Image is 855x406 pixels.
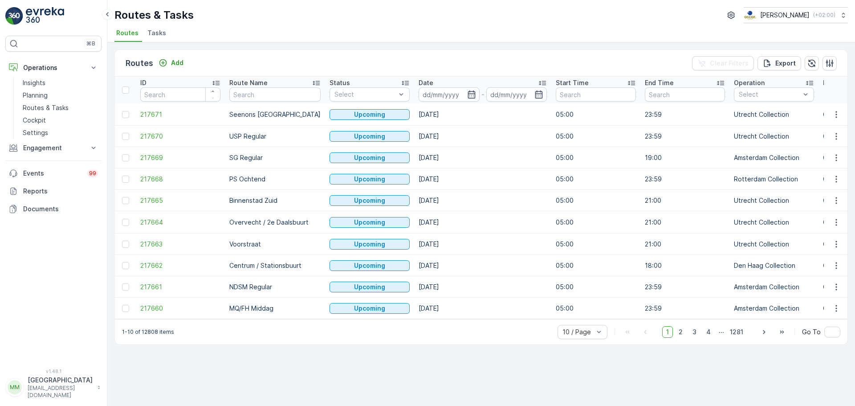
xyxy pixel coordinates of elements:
button: Operations [5,59,102,77]
td: 05:00 [551,190,640,211]
td: Overvecht / 2e Daalsbuurt [225,211,325,234]
p: ⌘B [86,40,95,47]
p: Select [739,90,800,99]
p: [EMAIL_ADDRESS][DOMAIN_NAME] [28,385,93,399]
p: Planning [23,91,48,100]
button: Upcoming [330,239,410,250]
p: Upcoming [354,110,385,119]
a: 217671 [140,110,220,119]
p: Documents [23,205,98,213]
input: Search [140,87,220,102]
td: 18:00 [640,255,729,276]
span: 2 [675,326,687,338]
p: Upcoming [354,218,385,227]
a: Insights [19,77,102,89]
a: 217670 [140,132,220,141]
p: [GEOGRAPHIC_DATA] [28,376,93,385]
p: 99 [89,170,96,177]
td: Amsterdam Collection [729,298,818,319]
span: 1 [662,326,673,338]
a: 217660 [140,304,220,313]
p: - [481,89,484,100]
td: 05:00 [551,255,640,276]
p: Upcoming [354,304,385,313]
span: v 1.48.1 [5,369,102,374]
td: 23:59 [640,298,729,319]
button: Upcoming [330,152,410,163]
button: Engagement [5,139,102,157]
div: MM [8,380,22,394]
p: Upcoming [354,175,385,184]
button: [PERSON_NAME](+02:00) [744,7,848,23]
input: Search [229,87,321,102]
span: 3 [688,326,700,338]
td: 23:59 [640,168,729,190]
a: Documents [5,200,102,218]
td: Binnenstad Zuid [225,190,325,211]
input: Search [645,87,725,102]
td: 05:00 [551,168,640,190]
span: 217668 [140,175,220,184]
a: Planning [19,89,102,102]
a: Events99 [5,164,102,182]
span: Tasks [147,29,166,37]
td: Voorstraat [225,234,325,255]
input: Search [556,87,636,102]
span: 4 [702,326,715,338]
div: Toggle Row Selected [122,262,129,269]
td: 05:00 [551,126,640,147]
td: 23:59 [640,126,729,147]
button: Upcoming [330,109,410,120]
p: Route Name [229,78,268,87]
p: Upcoming [354,283,385,291]
td: PS Ochtend [225,168,325,190]
td: [DATE] [414,103,551,126]
td: [DATE] [414,298,551,319]
p: Status [330,78,350,87]
div: Toggle Row Selected [122,283,129,291]
p: Date [419,78,433,87]
a: 217661 [140,283,220,291]
td: Den Haag Collection [729,255,818,276]
td: [DATE] [414,211,551,234]
button: Upcoming [330,195,410,206]
td: USP Regular [225,126,325,147]
td: [DATE] [414,126,551,147]
img: logo_light-DOdMpM7g.png [26,7,64,25]
td: 21:00 [640,211,729,234]
span: 217665 [140,196,220,205]
button: MM[GEOGRAPHIC_DATA][EMAIL_ADDRESS][DOMAIN_NAME] [5,376,102,399]
span: Routes [116,29,138,37]
span: Go To [802,328,821,336]
a: Cockpit [19,114,102,127]
div: Toggle Row Selected [122,305,129,312]
div: Toggle Row Selected [122,241,129,248]
a: 217663 [140,240,220,249]
button: Upcoming [330,174,410,185]
input: dd/mm/yyyy [419,87,480,102]
div: Toggle Row Selected [122,219,129,226]
button: Clear Filters [692,56,754,70]
td: Centrum / Stationsbuurt [225,255,325,276]
span: 217662 [140,261,220,270]
a: 217664 [140,218,220,227]
p: ID [140,78,147,87]
p: Operations [23,63,84,72]
div: Toggle Row Selected [122,133,129,140]
td: SG Regular [225,147,325,168]
td: 19:00 [640,147,729,168]
td: Utrecht Collection [729,211,818,234]
td: [DATE] [414,234,551,255]
td: 05:00 [551,147,640,168]
button: Upcoming [330,303,410,314]
td: Utrecht Collection [729,126,818,147]
td: 21:00 [640,190,729,211]
div: Toggle Row Selected [122,154,129,161]
td: 23:59 [640,276,729,298]
td: 05:00 [551,298,640,319]
span: 1281 [726,326,747,338]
